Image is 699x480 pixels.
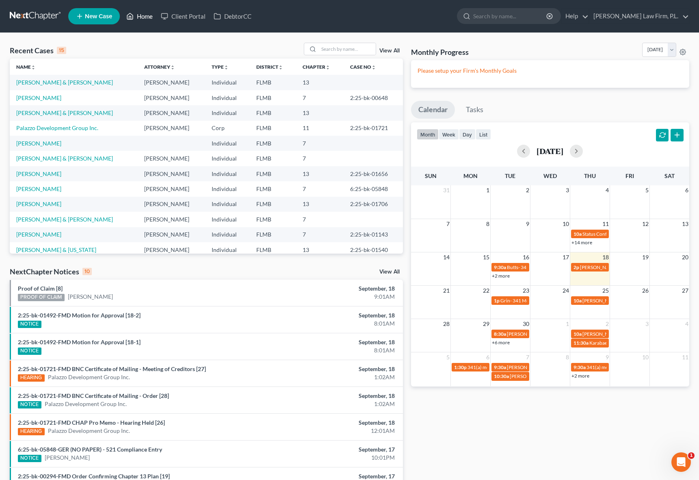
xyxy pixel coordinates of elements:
a: +2 more [571,373,589,379]
a: [PERSON_NAME] [16,200,61,207]
td: [PERSON_NAME] [138,121,206,136]
a: Tasks [459,101,491,119]
span: 341(a) meeting for [467,364,507,370]
span: Butts- 341 Meeting [507,264,548,270]
span: 5 [645,185,649,195]
a: [PERSON_NAME] & [PERSON_NAME] [16,109,113,116]
div: NOTICE [18,321,41,328]
span: 14 [442,252,450,262]
span: 2 [605,319,610,329]
td: Individual [205,90,250,105]
td: 7 [296,90,344,105]
div: September, 18 [275,311,395,319]
a: 2:25-bk-01721-FMD CHAP Pro Memo - Hearing Held [26] [18,419,165,426]
a: [PERSON_NAME] [16,170,61,177]
a: +6 more [492,339,510,345]
button: list [476,129,491,140]
span: 1 [565,319,570,329]
span: 4 [684,319,689,329]
td: Individual [205,166,250,181]
span: 1:30p [454,364,467,370]
a: Palazzo Development Group Inc. [48,427,130,435]
a: [PERSON_NAME] & [US_STATE] [16,246,96,253]
td: 13 [296,242,344,257]
a: View All [379,48,400,54]
span: 8 [485,219,490,229]
a: Proof of Claim [8] [18,285,63,292]
span: [PERSON_NAME]- 341 Meeting [507,364,574,370]
a: Attorneyunfold_more [144,64,175,70]
td: [PERSON_NAME] [138,90,206,105]
td: Individual [205,181,250,196]
i: unfold_more [170,65,175,70]
div: September, 18 [275,285,395,293]
a: DebtorCC [210,9,255,24]
span: 28 [442,319,450,329]
span: Status Conference for Epic Sweets Group, LLC [582,231,680,237]
div: September, 18 [275,365,395,373]
span: 18 [602,252,610,262]
td: [PERSON_NAME] [138,181,206,196]
td: Individual [205,105,250,120]
span: New Case [85,13,112,20]
a: 2:25-bk-01721-FMD BNC Certificate of Mailing - Meeting of Creditors [27] [18,365,206,372]
td: [PERSON_NAME] [138,227,206,242]
td: FLMB [250,181,296,196]
span: 7 [446,219,450,229]
td: [PERSON_NAME] [138,105,206,120]
td: Individual [205,197,250,212]
a: Palazzo Development Group Inc. [48,373,130,381]
span: Grin- 341 Meeting [500,298,539,304]
td: 2:25-bk-01721 [344,121,403,136]
i: unfold_more [31,65,36,70]
span: 11:30a [573,340,589,346]
td: FLMB [250,136,296,151]
span: Fri [625,172,634,179]
div: 9:01AM [275,293,395,301]
span: 17 [562,252,570,262]
div: September, 17 [275,445,395,454]
td: 7 [296,227,344,242]
span: 341(a) meeting for [PERSON_NAME] [586,364,665,370]
p: Please setup your Firm's Monthly Goals [418,67,683,75]
td: [PERSON_NAME] [138,151,206,166]
td: FLMB [250,242,296,257]
span: 7 [525,352,530,362]
td: 2:25-bk-00648 [344,90,403,105]
a: [PERSON_NAME] [16,94,61,101]
span: 2p [573,264,579,270]
span: 9:30a [494,264,506,270]
span: 15 [482,252,490,262]
input: Search by name... [319,43,376,55]
div: PROOF OF CLAIM [18,294,65,301]
span: 9 [525,219,530,229]
td: [PERSON_NAME] [138,75,206,90]
span: [PERSON_NAME]- 341 Meeting [582,298,650,304]
span: 25 [602,286,610,295]
div: 8:01AM [275,346,395,354]
div: 12:01AM [275,427,395,435]
td: 13 [296,75,344,90]
a: [PERSON_NAME] [68,293,113,301]
td: [PERSON_NAME] [138,212,206,227]
td: [PERSON_NAME] [138,242,206,257]
div: September, 18 [275,419,395,427]
span: 9:30a [573,364,586,370]
td: [PERSON_NAME] [138,197,206,212]
a: [PERSON_NAME] [16,185,61,192]
td: 7 [296,212,344,227]
span: 3 [565,185,570,195]
div: 8:01AM [275,319,395,328]
a: [PERSON_NAME] & [PERSON_NAME] [16,79,113,86]
span: 27 [681,286,689,295]
td: Individual [205,151,250,166]
span: 9 [605,352,610,362]
span: 10:30a [494,373,509,379]
iframe: Intercom live chat [671,452,691,472]
button: day [459,129,476,140]
a: 2:25-bk-01721-FMD BNC Certificate of Mailing - Order [28] [18,392,169,399]
td: 2:25-bk-01143 [344,227,403,242]
span: Wed [543,172,557,179]
td: FLMB [250,197,296,212]
td: FLMB [250,121,296,136]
